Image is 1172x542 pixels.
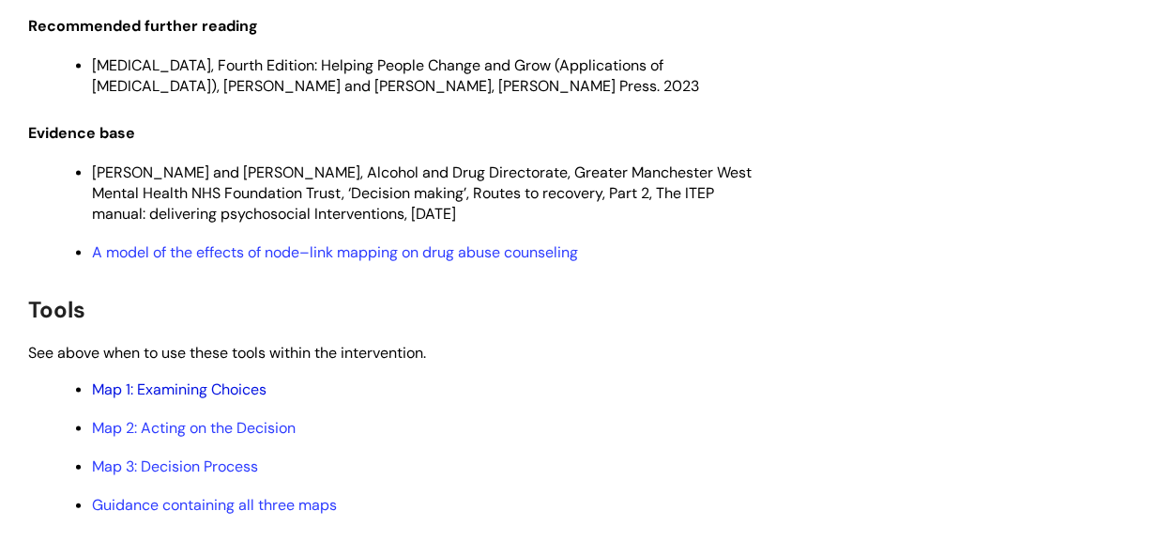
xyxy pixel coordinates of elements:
span: Recommended further reading [28,15,258,35]
a: Map 1: Examining Choices [92,379,266,398]
span: [PERSON_NAME] and [PERSON_NAME], Alcohol and Drug Directorate, Greater Manchester West Mental Hea... [92,162,752,223]
a: Guidance containing all three maps [92,494,337,514]
span: [MEDICAL_DATA], Fourth Edition: Helping People Change and Grow (Applications of [MEDICAL_DATA]), ... [92,54,699,95]
span: See above when to use these tools within the intervention. [28,342,426,362]
a: Map 3: Decision Process [92,456,258,475]
span: Evidence base [28,122,135,142]
a: A model of the effects of node–link mapping on drug abuse counseling [92,241,578,261]
a: Map 2: Acting on the Decision [92,417,296,437]
span: Tools [28,294,85,323]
